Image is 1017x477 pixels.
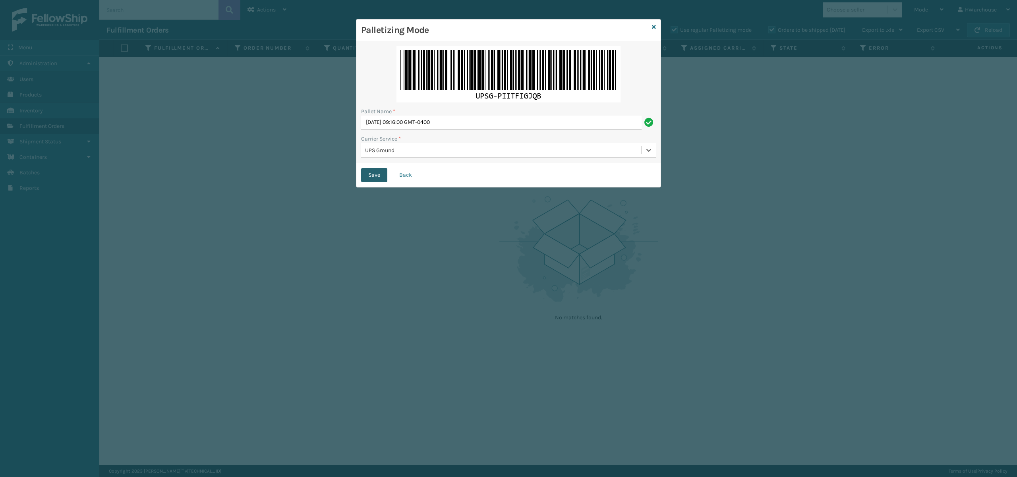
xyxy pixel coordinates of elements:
[365,146,642,154] div: UPS Ground
[361,135,401,143] label: Carrier Service
[396,46,621,102] img: 6+D6pwAAAAGSURBVAMAfEmTTM3GFmcAAAAASUVORK5CYII=
[392,168,419,182] button: Back
[361,24,649,36] h3: Palletizing Mode
[361,168,387,182] button: Save
[361,107,395,116] label: Pallet Name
